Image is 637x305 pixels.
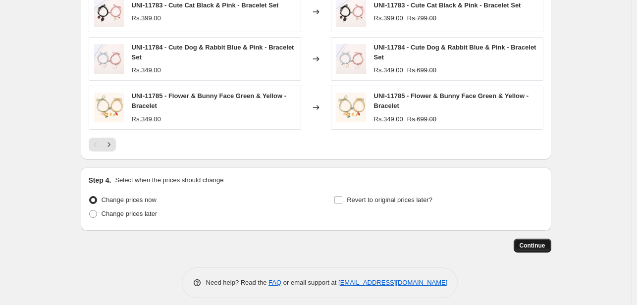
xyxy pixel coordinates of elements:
[132,1,279,9] span: UNI-11783 - Cute Cat Black & Pink - Bracelet Set
[89,138,116,152] nav: Pagination
[407,13,436,23] strike: Rs.799.00
[115,175,223,185] p: Select when the prices should change
[374,65,403,75] div: Rs.349.00
[281,279,338,286] span: or email support at
[268,279,281,286] a: FAQ
[407,114,436,124] strike: Rs.699.00
[520,242,545,250] span: Continue
[336,93,366,122] img: O1CN01pXGvZ51Kk6Pis2PPk__2209254751201-0-cib_80x.png
[374,44,536,61] span: UNI-11784 - Cute Dog & Rabbit Blue & Pink - Bracelet Set
[132,92,287,109] span: UNI-11785 - Flower & Bunny Face Green & Yellow - Bracelet
[407,65,436,75] strike: Rs.699.00
[206,279,269,286] span: Need help? Read the
[374,1,521,9] span: UNI-11783 - Cute Cat Black & Pink - Bracelet Set
[132,13,161,23] div: Rs.399.00
[102,138,116,152] button: Next
[132,114,161,124] div: Rs.349.00
[102,196,157,203] span: Change prices now
[338,279,447,286] a: [EMAIL_ADDRESS][DOMAIN_NAME]
[374,13,403,23] div: Rs.399.00
[89,175,111,185] h2: Step 4.
[347,196,432,203] span: Revert to original prices later?
[374,114,403,124] div: Rs.349.00
[132,65,161,75] div: Rs.349.00
[94,93,124,122] img: O1CN01pXGvZ51Kk6Pis2PPk__2209254751201-0-cib_80x.png
[374,92,529,109] span: UNI-11785 - Flower & Bunny Face Green & Yellow - Bracelet
[336,44,366,74] img: O1CN01ceMMkq1Kk6PwpTkDg__2209254751201-0-cib_80x.jpg
[102,210,158,217] span: Change prices later
[514,239,551,253] button: Continue
[132,44,294,61] span: UNI-11784 - Cute Dog & Rabbit Blue & Pink - Bracelet Set
[94,44,124,74] img: O1CN01ceMMkq1Kk6PwpTkDg__2209254751201-0-cib_80x.jpg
